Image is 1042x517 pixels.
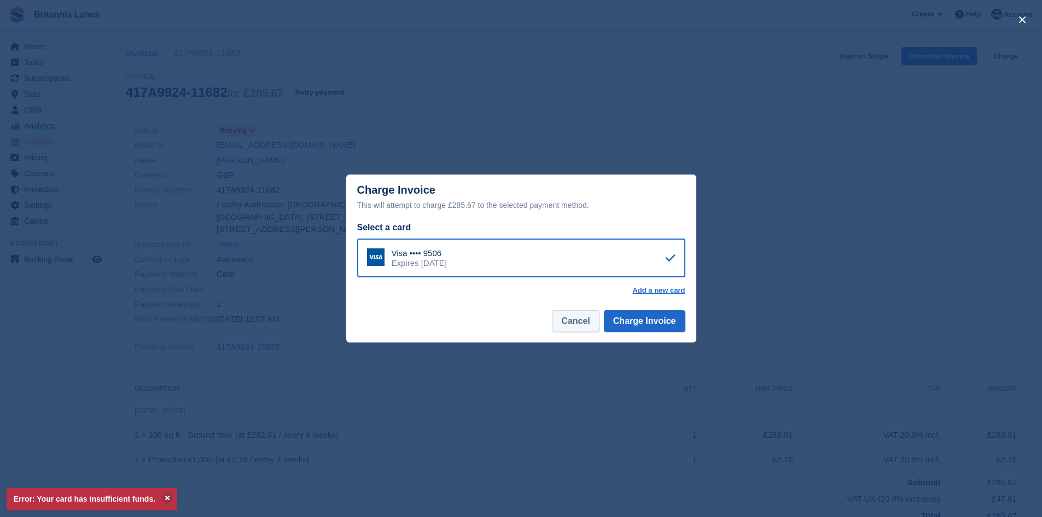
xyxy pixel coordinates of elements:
[392,258,447,268] div: Expires [DATE]
[357,199,685,212] div: This will attempt to charge £285.67 to the selected payment method.
[357,221,685,234] div: Select a card
[367,248,385,266] img: Visa Logo
[604,310,685,332] button: Charge Invoice
[357,184,685,212] div: Charge Invoice
[1014,11,1031,28] button: close
[392,248,447,258] div: Visa •••• 9506
[632,286,685,295] a: Add a new card
[552,310,599,332] button: Cancel
[7,488,177,510] p: Error: Your card has insufficient funds.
